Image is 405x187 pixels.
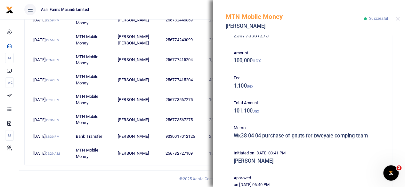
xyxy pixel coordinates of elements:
td: [DATE] [30,10,72,30]
p: Total Amount [234,100,384,106]
td: [PERSON_NAME] [114,50,162,70]
td: 256777415204 [162,50,206,70]
td: 9030017012125 [162,130,206,144]
small: UGX [253,58,261,63]
h5: 101,100 [234,108,384,114]
h5: 100,000 [234,58,384,64]
h5: 256773567275 [234,33,384,39]
small: 12:41 PM [45,98,60,102]
p: Initiated on [DATE] 03:41 PM [234,150,384,157]
td: 2,321,680 [206,130,237,144]
td: MTN Mobile Money [72,90,114,110]
td: [DATE] [30,144,72,163]
td: [PERSON_NAME] [114,10,162,30]
h5: [PERSON_NAME] [234,158,384,164]
small: 12:42 PM [45,78,60,82]
td: [PERSON_NAME] [114,130,162,144]
span: 2 [396,165,401,170]
span: Asili Farms Masindi Limited [38,7,92,12]
li: M [5,130,14,141]
td: 221,500 [206,10,237,30]
small: UGX [247,85,253,88]
td: 256773567275 [162,90,206,110]
h5: 1,100 [234,83,384,89]
td: 256782446069 [162,10,206,30]
span: Successful [369,16,388,21]
p: Approved [234,175,384,182]
td: [DATE] [30,90,72,110]
td: [DATE] [30,50,72,70]
td: MTN Mobile Money [72,70,114,90]
td: 256777415204 [162,70,206,90]
p: Memo [234,125,384,131]
td: [PERSON_NAME] [114,144,162,163]
td: [PERSON_NAME] [PERSON_NAME] [114,30,162,50]
small: 12:35 PM [45,118,60,122]
p: Amount [234,50,384,57]
td: [PERSON_NAME] [114,90,162,110]
small: UGX [253,110,259,113]
small: 12:59 PM [45,19,60,22]
small: 12:30 PM [45,135,60,138]
td: 256782727109 [162,144,206,163]
td: 481,500 [206,70,237,90]
li: M [5,53,14,63]
td: [DATE] [30,110,72,130]
td: 281,500 [206,110,237,130]
small: 12:56 PM [45,38,60,42]
td: [DATE] [30,70,72,90]
td: 251,500 [206,30,237,50]
td: 181,500 [206,144,237,163]
p: Fee [234,75,384,82]
small: 05:29 AM [45,152,60,155]
h5: [PERSON_NAME] [226,23,364,29]
td: 101,100 [206,90,237,110]
td: MTN Mobile Money [72,50,114,70]
h5: Wk38 04 04 purchase of gnuts for bweyale comping team [234,133,384,139]
a: logo-small logo-large logo-large [6,7,13,12]
iframe: Intercom live chat [383,165,399,181]
h5: MTN Mobile Money [226,13,364,20]
td: [PERSON_NAME] [114,70,162,90]
td: [DATE] [30,130,72,144]
td: [DATE] [30,30,72,50]
td: MTN Mobile Money [72,110,114,130]
td: 256774243099 [162,30,206,50]
small: 12:53 PM [45,58,60,62]
td: 256773567275 [162,110,206,130]
td: MTN Mobile Money [72,144,114,163]
button: Close [396,17,400,21]
img: logo-small [6,6,13,14]
li: Ac [5,77,14,88]
td: 1,201,700 [206,50,237,70]
td: Bank Transfer [72,130,114,144]
td: MTN Mobile Money [72,10,114,30]
td: [PERSON_NAME] [114,110,162,130]
td: MTN Mobile Money [72,30,114,50]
